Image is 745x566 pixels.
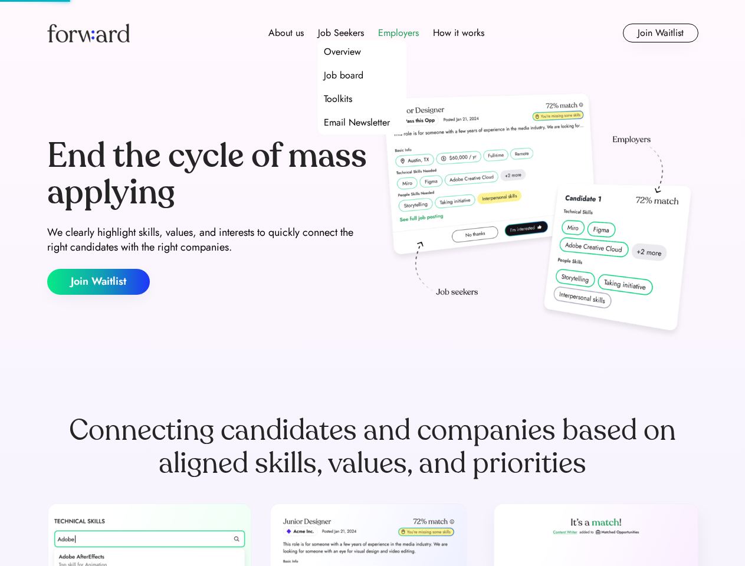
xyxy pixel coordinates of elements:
[623,24,698,42] button: Join Waitlist
[324,116,390,130] div: Email Newsletter
[268,26,304,40] div: About us
[47,269,150,295] button: Join Waitlist
[318,26,364,40] div: Job Seekers
[433,26,484,40] div: How it works
[324,68,363,83] div: Job board
[378,26,419,40] div: Employers
[324,92,352,106] div: Toolkits
[47,24,130,42] img: Forward logo
[378,90,698,343] img: hero-image.png
[47,225,368,255] div: We clearly highlight skills, values, and interests to quickly connect the right candidates with t...
[324,45,361,59] div: Overview
[47,414,698,480] div: Connecting candidates and companies based on aligned skills, values, and priorities
[47,138,368,210] div: End the cycle of mass applying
